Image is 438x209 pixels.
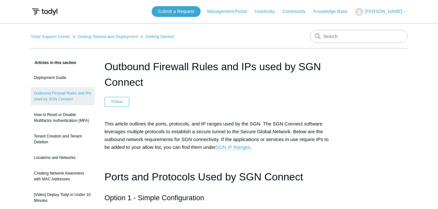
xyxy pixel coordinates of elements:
[105,192,334,203] h2: Option 1 - Simple Configuration
[313,8,354,15] a: Knowledge Base
[31,34,70,39] a: Todyl Support Center
[216,144,250,150] a: SGN IP Ranges
[31,87,95,105] a: Outbound Firewall Rules and IPs used by SGN Connect
[31,167,95,185] a: Creating Network Awareness with MAC Addresses
[31,151,95,164] a: Locations and Networks
[105,121,329,150] span: This article outlines the ports, protocols, and IP ranges used by the SGN. The SGN Connect softwa...
[31,130,95,148] a: Tenant Creation and Tenant Deletion
[355,8,407,16] button: [PERSON_NAME]
[105,97,130,107] button: Follow Article
[31,109,95,127] a: How to Reset or Disable Multifactor Authentication (MFA)
[105,169,334,185] h1: Ports and Protocols Used by SGN Connect
[31,34,72,39] li: Todyl Support Center
[105,59,334,90] h1: Outbound Firewall Rules and IPs used by SGN Connect
[139,34,174,39] li: Getting Started
[310,30,407,43] input: Search
[78,34,138,39] a: Getting Started and Deployment
[282,8,312,15] a: Community
[31,60,76,65] span: Articles in this section
[31,6,58,18] img: Todyl Support Center Help Center home page
[145,34,174,39] a: Getting Started
[71,34,139,39] li: Getting Started and Deployment
[365,9,402,14] span: [PERSON_NAME]
[31,72,95,84] a: Deployment Guide
[255,8,281,15] a: University
[152,6,201,17] a: Submit a Request
[207,8,253,15] a: Management Portal
[31,189,95,207] a: [Video] Deploy Todyl in Under 10 Minutes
